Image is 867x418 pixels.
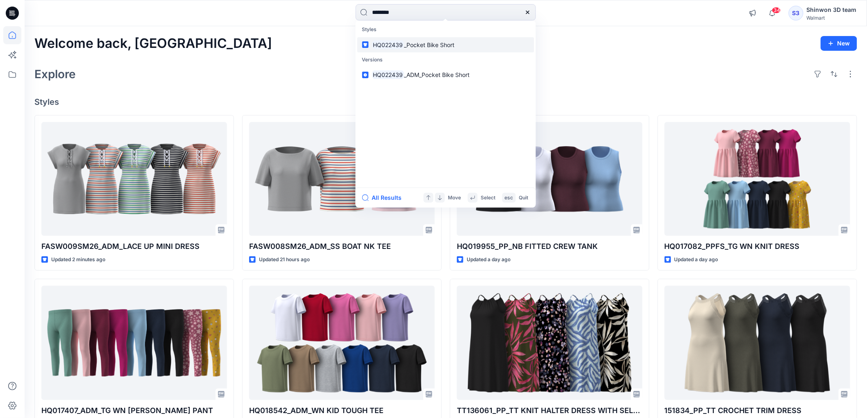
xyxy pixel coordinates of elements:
a: FASW008SM26_ADM_SS BOAT NK TEE [249,122,435,236]
button: All Results [362,193,407,203]
div: S3 [789,6,803,20]
p: FASW009SM26_ADM_LACE UP MINI DRESS [41,241,227,252]
a: HQ017407_ADM_TG WN KINT PANT [41,286,227,400]
a: HQ022439_ADM_Pocket Bike Short [357,67,534,82]
a: 151834_PP_TT CROCHET TRIM DRESS [665,286,850,400]
p: Updated 2 minutes ago [51,255,105,264]
p: Styles [357,22,534,37]
p: TT136061_PP_TT KNIT HALTER DRESS WITH SELF TIE [457,405,642,416]
a: HQ022439_Pocket Bike Short [357,37,534,52]
div: Walmart [807,15,857,21]
p: esc [505,194,513,202]
p: Updated a day ago [467,255,511,264]
h4: Styles [34,97,857,107]
p: HQ017407_ADM_TG WN [PERSON_NAME] PANT [41,405,227,416]
p: Versions [357,52,534,68]
p: Move [448,194,461,202]
p: Select [481,194,496,202]
p: 151834_PP_TT CROCHET TRIM DRESS [665,405,850,416]
p: FASW008SM26_ADM_SS BOAT NK TEE [249,241,435,252]
mark: HQ022439 [372,70,404,79]
mark: HQ022439 [372,40,404,50]
p: HQ017082_PPFS_TG WN KNIT DRESS [665,241,850,252]
p: HQ019955_PP_NB FITTED CREW TANK [457,241,642,252]
a: FASW009SM26_ADM_LACE UP MINI DRESS [41,122,227,236]
span: _Pocket Bike Short [404,41,454,48]
p: Updated 21 hours ago [259,255,310,264]
a: TT136061_PP_TT KNIT HALTER DRESS WITH SELF TIE [457,286,642,400]
span: _ADM_Pocket Bike Short [404,71,470,78]
h2: Welcome back, [GEOGRAPHIC_DATA] [34,36,272,51]
span: 34 [772,7,781,14]
div: Shinwon 3D team [807,5,857,15]
h2: Explore [34,68,76,81]
a: HQ017082_PPFS_TG WN KNIT DRESS [665,122,850,236]
p: Quit [519,194,529,202]
button: New [821,36,857,51]
a: HQ018542_ADM_WN KID TOUGH TEE [249,286,435,400]
p: HQ018542_ADM_WN KID TOUGH TEE [249,405,435,416]
p: Updated a day ago [674,255,718,264]
a: HQ019955_PP_NB FITTED CREW TANK [457,122,642,236]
